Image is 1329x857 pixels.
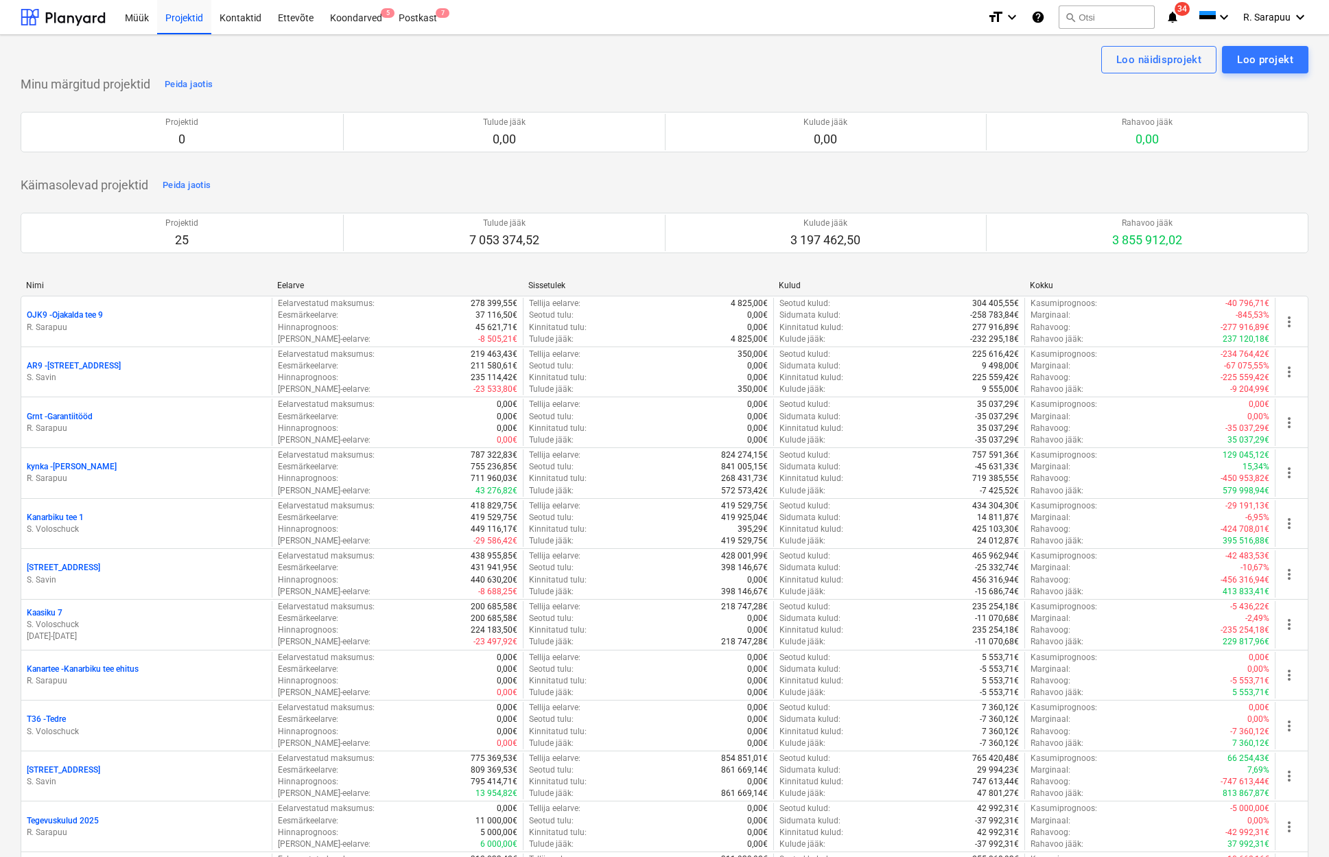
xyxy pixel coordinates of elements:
[27,574,266,586] p: S. Savin
[161,73,216,95] button: Peida jaotis
[471,524,517,535] p: 449 116,17€
[1031,372,1070,384] p: Rahavoog :
[747,399,768,410] p: 0,00€
[469,232,539,248] p: 7 053 374,52
[1031,411,1070,423] p: Marginaal :
[1223,333,1269,345] p: 237 120,18€
[1249,399,1269,410] p: 0,00€
[721,512,768,524] p: 419 925,04€
[1281,718,1297,734] span: more_vert
[27,664,266,687] div: Kanartee -Kanarbiku tee ehitusR. Sarapuu
[1031,461,1070,473] p: Marginaal :
[278,423,338,434] p: Hinnaprognoos :
[977,512,1019,524] p: 14 811,87€
[1260,791,1329,857] iframe: Chat Widget
[1225,500,1269,512] p: -29 191,13€
[471,512,517,524] p: 419 529,75€
[1281,364,1297,380] span: more_vert
[779,562,840,574] p: Sidumata kulud :
[278,449,375,461] p: Eelarvestatud maksumus :
[1031,485,1083,497] p: Rahavoo jääk :
[27,607,266,642] div: Kaasiku 7S. Voloschuck[DATE]-[DATE]
[987,9,1004,25] i: format_size
[1031,524,1070,535] p: Rahavoog :
[278,524,338,535] p: Hinnaprognoos :
[1166,9,1179,25] i: notifications
[1225,423,1269,434] p: -35 037,29€
[27,827,266,838] p: R. Sarapuu
[747,423,768,434] p: 0,00€
[483,117,526,128] p: Tulude jääk
[278,298,375,309] p: Eelarvestatud maksumus :
[27,461,117,473] p: kynka - [PERSON_NAME]
[1281,616,1297,633] span: more_vert
[721,473,768,484] p: 268 431,73€
[1224,360,1269,372] p: -67 075,55%
[278,322,338,333] p: Hinnaprognoos :
[529,485,574,497] p: Tulude jääk :
[1223,449,1269,461] p: 129 045,12€
[1031,473,1070,484] p: Rahavoog :
[1031,360,1070,372] p: Marginaal :
[790,218,860,229] p: Kulude jääk
[27,764,266,788] div: [STREET_ADDRESS]S. Savin
[1031,333,1083,345] p: Rahavoo jääk :
[1281,465,1297,481] span: more_vert
[473,535,517,547] p: -29 586,42€
[529,574,587,586] p: Kinnitatud tulu :
[747,613,768,624] p: 0,00€
[27,423,266,434] p: R. Sarapuu
[1065,12,1076,23] span: search
[278,562,338,574] p: Eesmärkeelarve :
[747,574,768,586] p: 0,00€
[483,131,526,148] p: 0,00
[471,601,517,613] p: 200 685,58€
[721,550,768,562] p: 428 001,99€
[779,550,830,562] p: Seotud kulud :
[1116,51,1201,69] div: Loo näidisprojekt
[779,399,830,410] p: Seotud kulud :
[27,372,266,384] p: S. Savin
[277,281,517,290] div: Eelarve
[731,298,768,309] p: 4 825,00€
[278,473,338,484] p: Hinnaprognoos :
[278,349,375,360] p: Eelarvestatud maksumus :
[21,76,150,93] p: Minu märgitud projektid
[972,372,1019,384] p: 225 559,42€
[159,174,214,196] button: Peida jaotis
[972,449,1019,461] p: 757 591,36€
[1031,574,1070,586] p: Rahavoog :
[497,423,517,434] p: 0,00€
[1122,131,1173,148] p: 0,00
[721,586,768,598] p: 398 146,67€
[278,309,338,321] p: Eesmärkeelarve :
[27,726,266,738] p: S. Voloschuck
[278,535,371,547] p: [PERSON_NAME]-eelarve :
[27,309,103,321] p: OJK9 - Ojakalda tee 9
[278,411,338,423] p: Eesmärkeelarve :
[972,473,1019,484] p: 719 385,55€
[497,411,517,423] p: 0,00€
[529,562,574,574] p: Seotud tulu :
[803,131,847,148] p: 0,00
[1223,535,1269,547] p: 395 516,88€
[27,764,100,776] p: [STREET_ADDRESS]
[529,550,580,562] p: Tellija eelarve :
[1031,322,1070,333] p: Rahavoog :
[1030,281,1270,290] div: Kokku
[1227,434,1269,446] p: 35 037,29€
[1236,309,1269,321] p: -845,53%
[1225,550,1269,562] p: -42 483,53€
[1031,349,1097,360] p: Kasumiprognoos :
[1031,500,1097,512] p: Kasumiprognoos :
[779,372,843,384] p: Kinnitatud kulud :
[27,607,62,619] p: Kaasiku 7
[977,399,1019,410] p: 35 037,29€
[1122,117,1173,128] p: Rahavoo jääk
[747,434,768,446] p: 0,00€
[1112,218,1182,229] p: Rahavoo jääk
[721,535,768,547] p: 419 529,75€
[1031,298,1097,309] p: Kasumiprognoos :
[278,360,338,372] p: Eesmärkeelarve :
[528,281,768,290] div: Sissetulek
